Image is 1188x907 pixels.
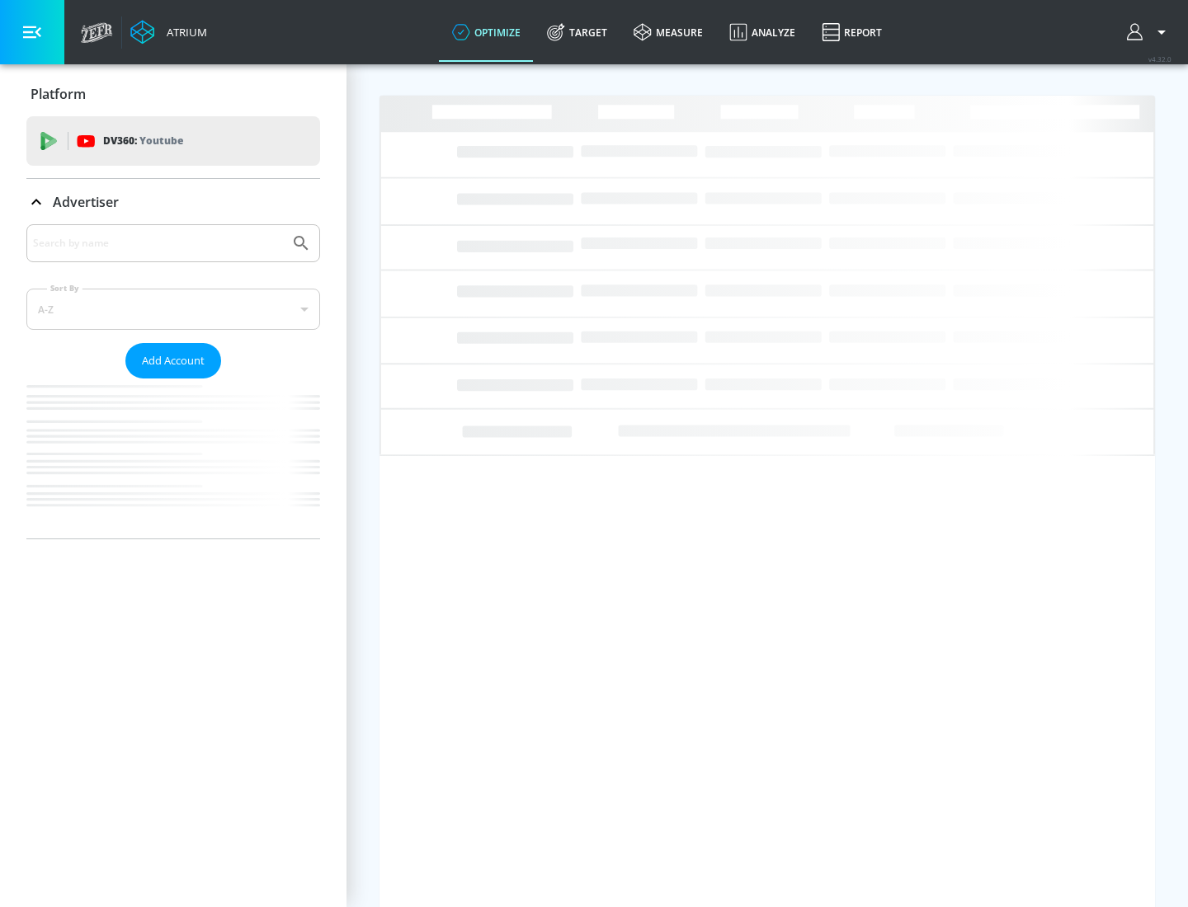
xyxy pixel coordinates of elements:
span: Add Account [142,351,205,370]
div: DV360: Youtube [26,116,320,166]
p: DV360: [103,132,183,150]
span: v 4.32.0 [1148,54,1171,63]
a: Analyze [716,2,808,62]
a: Atrium [130,20,207,45]
div: Platform [26,71,320,117]
p: Advertiser [53,193,119,211]
a: optimize [439,2,534,62]
nav: list of Advertiser [26,378,320,538]
input: Search by name [33,233,283,254]
button: Add Account [125,343,221,378]
div: Advertiser [26,179,320,225]
label: Sort By [47,283,82,294]
div: A-Z [26,289,320,330]
a: Target [534,2,620,62]
p: Platform [31,85,86,103]
div: Advertiser [26,224,320,538]
a: Report [808,2,895,62]
a: measure [620,2,716,62]
p: Youtube [139,132,183,149]
div: Atrium [160,25,207,40]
